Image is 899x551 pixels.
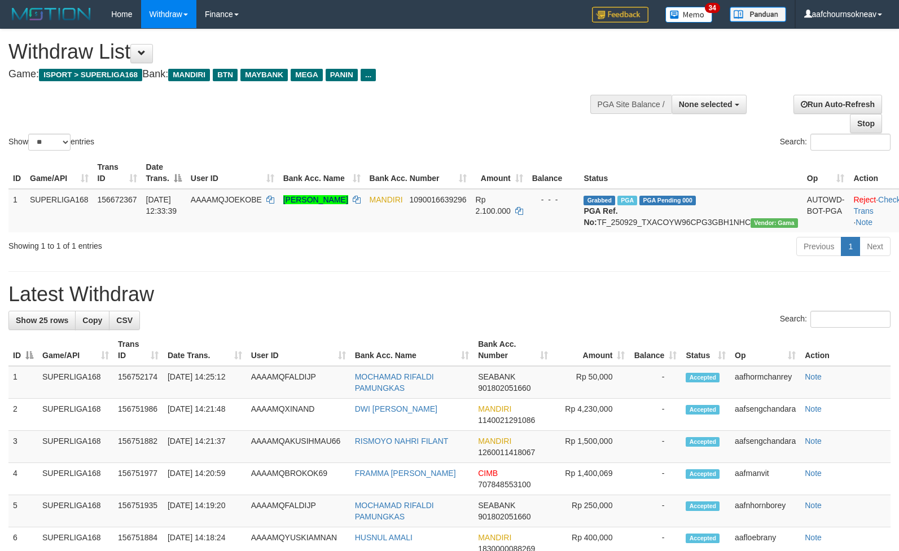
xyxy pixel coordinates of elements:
[163,399,247,431] td: [DATE] 14:21:48
[528,157,580,189] th: Balance
[113,366,163,399] td: 156752174
[39,69,142,81] span: ISPORT > SUPERLIGA168
[279,157,365,189] th: Bank Acc. Name: activate to sort column ascending
[247,431,350,463] td: AAAAMQAKUSIHMAU66
[16,316,68,325] span: Show 25 rows
[552,495,630,527] td: Rp 250,000
[532,194,575,205] div: - - -
[8,366,38,399] td: 1
[730,366,800,399] td: aafhormchanrey
[75,311,109,330] a: Copy
[247,366,350,399] td: AAAAMQFALDIJP
[247,399,350,431] td: AAAAMQXINAND
[665,7,713,23] img: Button%20Memo.svg
[686,501,720,511] span: Accepted
[38,366,113,399] td: SUPERLIGA168
[476,195,511,215] span: Rp 2.100.000
[730,7,786,22] img: panduan.png
[780,134,891,151] label: Search:
[28,134,71,151] select: Showentries
[8,431,38,463] td: 3
[859,237,891,256] a: Next
[686,373,720,382] span: Accepted
[629,431,681,463] td: -
[191,195,262,204] span: AAAAMQJOEKOBE
[686,534,720,543] span: Accepted
[629,463,681,495] td: -
[730,463,800,495] td: aafmanvit
[186,157,279,189] th: User ID: activate to sort column ascending
[686,405,720,415] span: Accepted
[473,334,552,366] th: Bank Acc. Number: activate to sort column ascending
[213,69,238,81] span: BTN
[629,366,681,399] td: -
[810,311,891,328] input: Search:
[146,195,177,215] span: [DATE] 12:33:39
[853,195,876,204] a: Reject
[478,512,530,521] span: Copy 901802051660 to clipboard
[326,69,358,81] span: PANIN
[113,463,163,495] td: 156751977
[163,431,247,463] td: [DATE] 14:21:37
[841,237,860,256] a: 1
[639,196,696,205] span: PGA Pending
[810,134,891,151] input: Search:
[478,404,511,413] span: MANDIRI
[800,334,891,366] th: Action
[283,195,348,204] a: [PERSON_NAME]
[478,384,530,393] span: Copy 901802051660 to clipboard
[8,311,76,330] a: Show 25 rows
[355,437,449,446] a: RISMOYO NAHRI FILANT
[240,69,288,81] span: MAYBANK
[805,404,822,413] a: Note
[98,195,137,204] span: 156672367
[82,316,102,325] span: Copy
[8,495,38,527] td: 5
[113,431,163,463] td: 156751882
[579,189,802,232] td: TF_250929_TXACOYW96CPG3GBH1NHC
[793,95,882,114] a: Run Auto-Refresh
[8,134,94,151] label: Show entries
[38,399,113,431] td: SUPERLIGA168
[629,334,681,366] th: Balance: activate to sort column ascending
[805,533,822,542] a: Note
[168,69,210,81] span: MANDIRI
[8,334,38,366] th: ID: activate to sort column descending
[8,69,588,80] h4: Game: Bank:
[579,157,802,189] th: Status
[38,463,113,495] td: SUPERLIGA168
[8,157,25,189] th: ID
[552,366,630,399] td: Rp 50,000
[365,157,471,189] th: Bank Acc. Number: activate to sort column ascending
[730,495,800,527] td: aafnhornborey
[681,334,730,366] th: Status: activate to sort column ascending
[355,372,434,393] a: MOCHAMAD RIFALDI PAMUNGKAS
[850,114,882,133] a: Stop
[796,237,841,256] a: Previous
[25,189,93,232] td: SUPERLIGA168
[705,3,720,13] span: 34
[355,404,437,413] a: DWI [PERSON_NAME]
[8,189,25,232] td: 1
[370,195,403,204] span: MANDIRI
[805,469,822,478] a: Note
[730,399,800,431] td: aafsengchandara
[291,69,323,81] span: MEGA
[478,501,515,510] span: SEABANK
[113,399,163,431] td: 156751986
[109,311,140,330] a: CSV
[478,372,515,381] span: SEABANK
[8,236,366,252] div: Showing 1 to 1 of 1 entries
[780,311,891,328] label: Search:
[805,372,822,381] a: Note
[350,334,474,366] th: Bank Acc. Name: activate to sort column ascending
[686,469,720,479] span: Accepted
[552,334,630,366] th: Amount: activate to sort column ascending
[116,316,133,325] span: CSV
[478,448,535,457] span: Copy 1260011418067 to clipboard
[730,334,800,366] th: Op: activate to sort column ascending
[856,218,872,227] a: Note
[802,157,849,189] th: Op: activate to sort column ascending
[805,501,822,510] a: Note
[355,469,456,478] a: FRAMMA [PERSON_NAME]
